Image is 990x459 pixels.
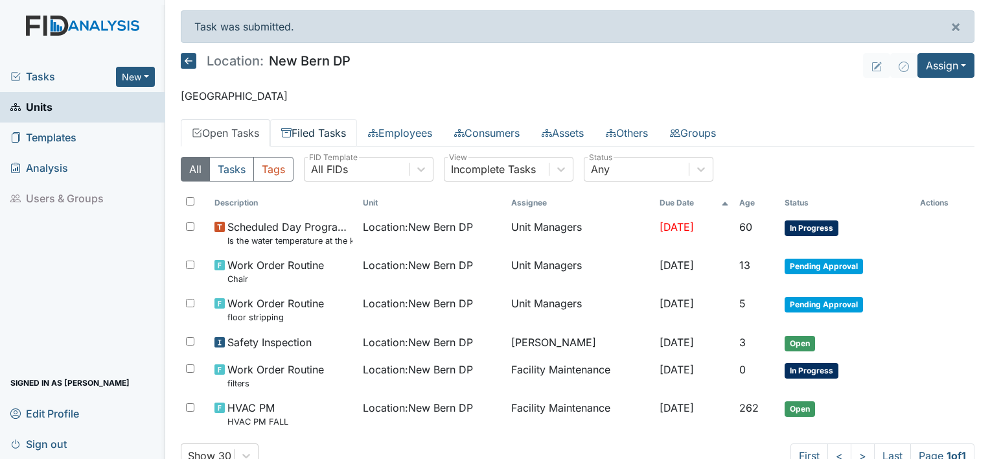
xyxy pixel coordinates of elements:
a: Consumers [443,119,531,147]
span: Pending Approval [785,297,863,312]
button: New [116,67,155,87]
span: × [950,17,961,36]
span: In Progress [785,220,838,236]
a: Groups [659,119,727,147]
td: Unit Managers [506,252,654,290]
span: Open [785,336,815,351]
span: Open [785,401,815,417]
a: Open Tasks [181,119,270,147]
a: Others [595,119,659,147]
span: Safety Inspection [227,335,312,350]
button: Assign [917,53,974,78]
span: 60 [739,220,752,233]
th: Toggle SortBy [358,192,506,214]
span: In Progress [785,363,838,379]
span: 262 [739,401,759,414]
a: Employees [357,119,443,147]
input: Toggle All Rows Selected [186,197,194,206]
small: Is the water temperature at the kitchen sink between 100 to 110 degrees? [227,235,352,247]
span: Location: [207,54,264,67]
span: Work Order Routine floor stripping [227,296,324,324]
span: Location : New Bern DP [363,400,473,416]
span: Work Order Routine Chair [227,257,324,285]
span: 13 [739,259,750,272]
th: Toggle SortBy [209,192,358,214]
small: filters [227,377,324,390]
span: [DATE] [660,297,694,310]
span: HVAC PM HVAC PM FALL [227,400,288,428]
span: Analysis [10,158,68,178]
div: Type filter [181,157,294,182]
button: Tags [253,157,294,182]
td: [PERSON_NAME] [506,329,654,357]
th: Actions [915,192,974,214]
div: Incomplete Tasks [451,161,536,177]
span: Pending Approval [785,259,863,274]
td: Unit Managers [506,214,654,252]
span: Work Order Routine filters [227,362,324,390]
span: Location : New Bern DP [363,335,473,350]
span: 0 [739,363,746,376]
a: Filed Tasks [270,119,357,147]
span: Location : New Bern DP [363,257,473,273]
div: All FIDs [311,161,348,177]
span: 5 [739,297,746,310]
td: Facility Maintenance [506,357,654,395]
button: All [181,157,210,182]
button: × [938,11,974,42]
td: Facility Maintenance [506,395,654,433]
span: [DATE] [660,259,694,272]
span: 3 [739,336,746,349]
div: Any [591,161,610,177]
span: Location : New Bern DP [363,219,473,235]
span: Location : New Bern DP [363,296,473,311]
span: Scheduled Day Program Inspection Is the water temperature at the kitchen sink between 100 to 110 ... [227,219,352,247]
span: Sign out [10,434,67,454]
span: [DATE] [660,363,694,376]
a: Tasks [10,69,116,84]
span: Edit Profile [10,403,79,423]
span: Location : New Bern DP [363,362,473,377]
span: [DATE] [660,401,694,414]
a: Assets [531,119,595,147]
span: Templates [10,128,76,148]
span: [DATE] [660,336,694,349]
h5: New Bern DP [181,53,351,69]
th: Toggle SortBy [734,192,779,214]
small: Chair [227,273,324,285]
small: HVAC PM FALL [227,416,288,428]
div: Task was submitted. [181,10,974,43]
p: [GEOGRAPHIC_DATA] [181,88,974,104]
th: Toggle SortBy [654,192,735,214]
span: Units [10,97,52,117]
th: Assignee [506,192,654,214]
span: [DATE] [660,220,694,233]
td: Unit Managers [506,290,654,329]
button: Tasks [209,157,254,182]
th: Toggle SortBy [779,192,915,214]
span: Signed in as [PERSON_NAME] [10,373,130,393]
small: floor stripping [227,311,324,324]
